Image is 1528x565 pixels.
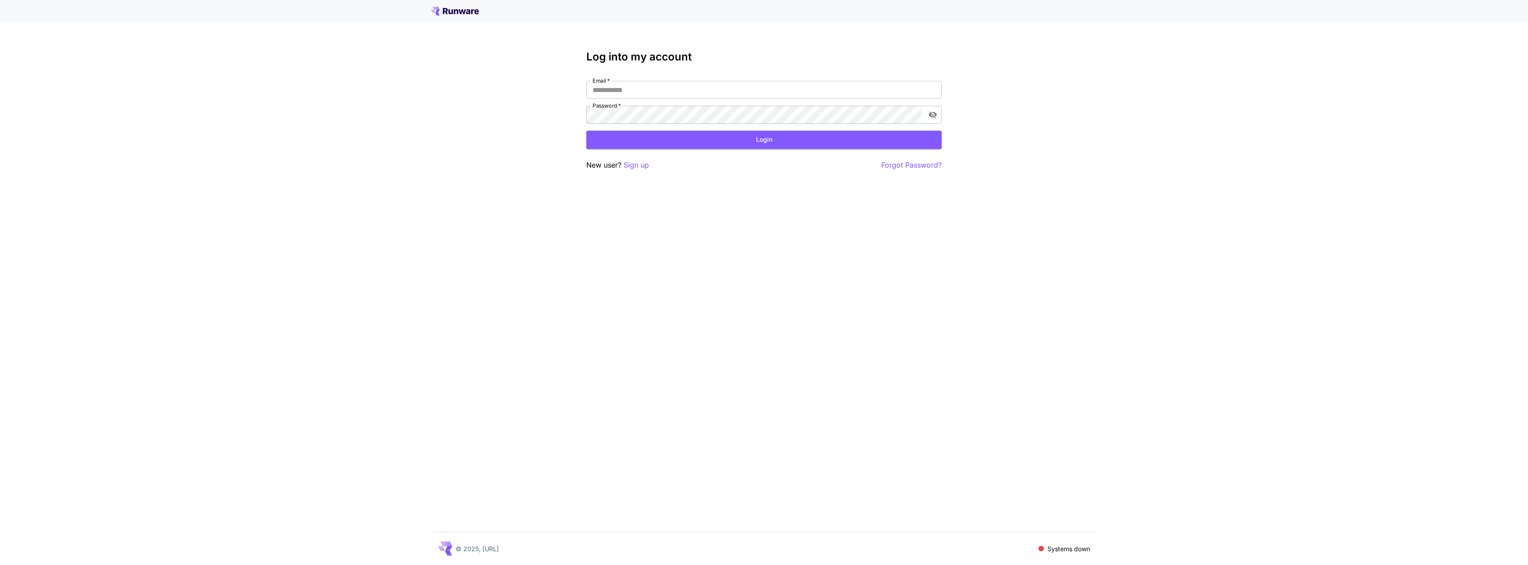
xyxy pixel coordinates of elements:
p: New user? [586,160,649,171]
p: © 2025, [URL] [456,544,499,553]
label: Password [593,102,621,109]
label: Email [593,77,610,84]
button: toggle password visibility [925,107,941,123]
button: Sign up [624,160,649,171]
p: Systems down [1047,544,1090,553]
button: Forgot Password? [881,160,942,171]
button: Login [586,131,942,149]
h3: Log into my account [586,51,942,63]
